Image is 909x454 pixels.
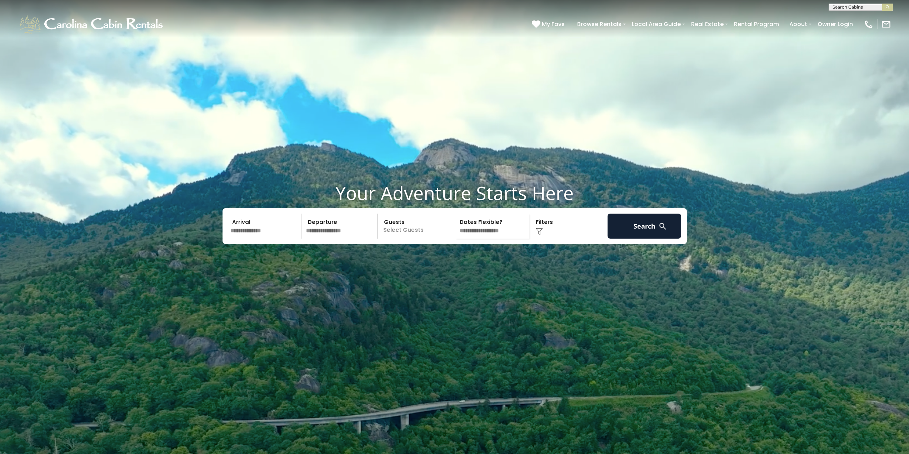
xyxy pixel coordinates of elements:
[536,228,543,235] img: filter--v1.png
[380,214,453,239] p: Select Guests
[608,214,681,239] button: Search
[730,18,783,30] a: Rental Program
[864,19,874,29] img: phone-regular-white.png
[814,18,856,30] a: Owner Login
[628,18,684,30] a: Local Area Guide
[881,19,891,29] img: mail-regular-white.png
[658,222,667,231] img: search-regular-white.png
[18,14,166,35] img: White-1-1-2.png
[786,18,811,30] a: About
[532,20,566,29] a: My Favs
[5,182,904,204] h1: Your Adventure Starts Here
[688,18,727,30] a: Real Estate
[542,20,565,29] span: My Favs
[574,18,625,30] a: Browse Rentals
